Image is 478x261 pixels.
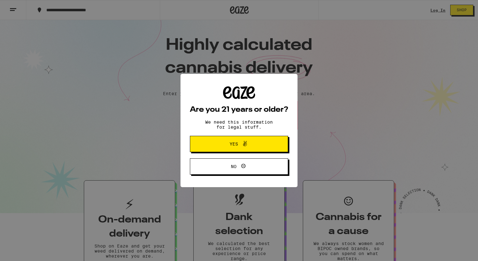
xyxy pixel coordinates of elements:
[231,164,236,169] span: No
[190,106,288,114] h2: Are you 21 years or older?
[230,142,238,146] span: Yes
[200,120,278,130] p: We need this information for legal stuff.
[190,136,288,152] button: Yes
[190,158,288,175] button: No
[4,4,45,9] span: Hi. Need any help?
